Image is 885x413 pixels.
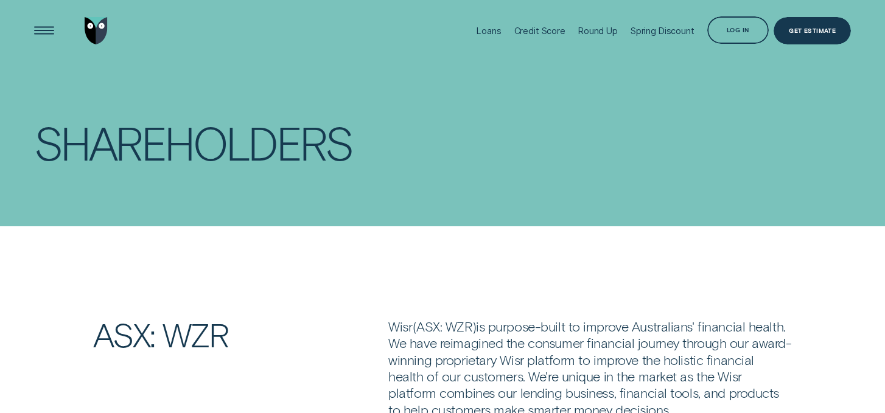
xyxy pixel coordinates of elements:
div: Credit Score [514,26,565,36]
div: Loans [477,26,501,36]
div: Round Up [578,26,618,36]
span: ( [413,318,417,334]
span: ) [472,318,477,334]
div: Shareholders [34,122,352,164]
img: Wisr [85,17,108,44]
a: Get Estimate [774,17,851,44]
button: Log in [707,16,769,44]
button: Open Menu [30,17,58,44]
div: Spring Discount [631,26,694,36]
h1: Shareholders [34,121,426,164]
h2: ASX: WZR [88,318,383,351]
